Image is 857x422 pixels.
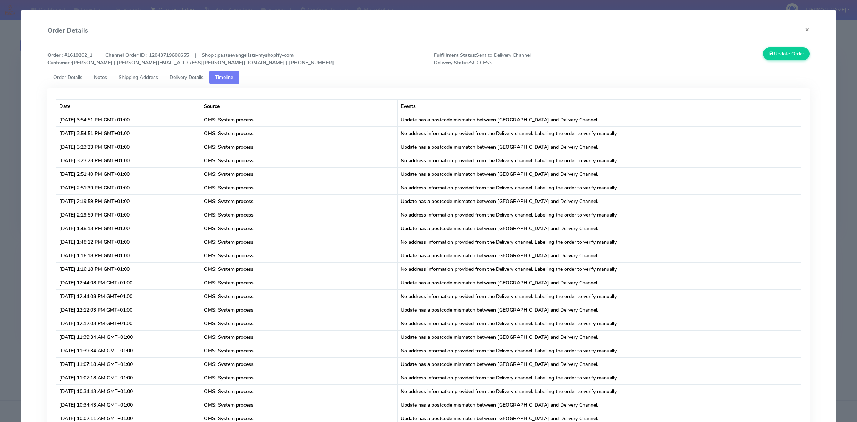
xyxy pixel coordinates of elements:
td: Update has a postcode mismatch between [GEOGRAPHIC_DATA] and Delivery Channel. [398,357,801,371]
td: [DATE] 2:19:59 PM GMT+01:00 [56,194,201,208]
td: OMS: System process [201,194,398,208]
span: Timeline [215,74,233,81]
td: [DATE] 1:16:18 PM GMT+01:00 [56,249,201,262]
td: Update has a postcode mismatch between [GEOGRAPHIC_DATA] and Delivery Channel. [398,303,801,317]
td: Update has a postcode mismatch between [GEOGRAPHIC_DATA] and Delivery Channel. [398,249,801,262]
strong: Delivery Status: [434,59,470,66]
td: [DATE] 11:07:18 AM GMT+01:00 [56,371,201,384]
td: No address information provided from the Delivery channel. Labelling the order to verify manually [398,235,801,249]
td: [DATE] 12:44:08 PM GMT+01:00 [56,276,201,289]
td: Update has a postcode mismatch between [GEOGRAPHIC_DATA] and Delivery Channel. [398,398,801,412]
td: OMS: System process [201,181,398,194]
td: OMS: System process [201,167,398,181]
td: [DATE] 11:39:34 AM GMT+01:00 [56,344,201,357]
td: OMS: System process [201,384,398,398]
td: No address information provided from the Delivery channel. Labelling the order to verify manually [398,289,801,303]
td: [DATE] 2:51:40 PM GMT+01:00 [56,167,201,181]
td: No address information provided from the Delivery channel. Labelling the order to verify manually [398,126,801,140]
td: OMS: System process [201,140,398,154]
td: OMS: System process [201,289,398,303]
td: No address information provided from the Delivery channel. Labelling the order to verify manually [398,344,801,357]
span: Order Details [53,74,82,81]
td: Update has a postcode mismatch between [GEOGRAPHIC_DATA] and Delivery Channel. [398,140,801,154]
span: Sent to Delivery Channel SUCCESS [428,51,622,66]
td: [DATE] 11:07:18 AM GMT+01:00 [56,357,201,371]
td: OMS: System process [201,371,398,384]
td: [DATE] 11:39:34 AM GMT+01:00 [56,330,201,344]
td: OMS: System process [201,222,398,235]
td: Update has a postcode mismatch between [GEOGRAPHIC_DATA] and Delivery Channel. [398,194,801,208]
td: OMS: System process [201,249,398,262]
td: [DATE] 3:54:51 PM GMT+01:00 [56,126,201,140]
strong: Order : #1619262_1 | Channel Order ID : 12043719606655 | Shop : pastaevangelists-myshopify-com [P... [47,52,334,66]
td: OMS: System process [201,344,398,357]
td: [DATE] 3:23:23 PM GMT+01:00 [56,140,201,154]
td: Update has a postcode mismatch between [GEOGRAPHIC_DATA] and Delivery Channel. [398,222,801,235]
th: Date [56,99,201,113]
td: OMS: System process [201,303,398,317]
td: No address information provided from the Delivery channel. Labelling the order to verify manually [398,371,801,384]
span: Delivery Details [170,74,204,81]
td: [DATE] 1:16:18 PM GMT+01:00 [56,262,201,276]
td: [DATE] 1:48:13 PM GMT+01:00 [56,222,201,235]
strong: Customer : [47,59,72,66]
td: OMS: System process [201,330,398,344]
th: Source [201,99,398,113]
td: OMS: System process [201,398,398,412]
td: [DATE] 3:54:51 PM GMT+01:00 [56,113,201,126]
td: No address information provided from the Delivery channel. Labelling the order to verify manually [398,384,801,398]
td: OMS: System process [201,113,398,126]
button: Close [799,20,815,39]
td: OMS: System process [201,276,398,289]
td: [DATE] 2:19:59 PM GMT+01:00 [56,208,201,222]
td: [DATE] 10:34:43 AM GMT+01:00 [56,398,201,412]
ul: Tabs [47,71,810,84]
td: [DATE] 10:34:43 AM GMT+01:00 [56,384,201,398]
span: Shipping Address [119,74,158,81]
td: OMS: System process [201,154,398,167]
td: Update has a postcode mismatch between [GEOGRAPHIC_DATA] and Delivery Channel. [398,276,801,289]
td: Update has a postcode mismatch between [GEOGRAPHIC_DATA] and Delivery Channel. [398,113,801,126]
td: OMS: System process [201,208,398,222]
td: [DATE] 12:12:03 PM GMT+01:00 [56,317,201,330]
h4: Order Details [47,26,88,35]
td: [DATE] 3:23:23 PM GMT+01:00 [56,154,201,167]
td: Update has a postcode mismatch between [GEOGRAPHIC_DATA] and Delivery Channel. [398,167,801,181]
strong: Fulfillment Status: [434,52,476,59]
button: Update Order [763,47,810,60]
td: No address information provided from the Delivery channel. Labelling the order to verify manually [398,262,801,276]
td: OMS: System process [201,262,398,276]
td: [DATE] 2:51:39 PM GMT+01:00 [56,181,201,194]
span: Notes [94,74,107,81]
td: OMS: System process [201,126,398,140]
td: No address information provided from the Delivery channel. Labelling the order to verify manually [398,181,801,194]
td: [DATE] 12:12:03 PM GMT+01:00 [56,303,201,317]
td: No address information provided from the Delivery channel. Labelling the order to verify manually [398,208,801,222]
td: No address information provided from the Delivery channel. Labelling the order to verify manually [398,154,801,167]
td: OMS: System process [201,357,398,371]
td: OMS: System process [201,235,398,249]
td: [DATE] 12:44:08 PM GMT+01:00 [56,289,201,303]
td: Update has a postcode mismatch between [GEOGRAPHIC_DATA] and Delivery Channel. [398,330,801,344]
td: No address information provided from the Delivery channel. Labelling the order to verify manually [398,317,801,330]
td: OMS: System process [201,317,398,330]
th: Events [398,99,801,113]
td: [DATE] 1:48:12 PM GMT+01:00 [56,235,201,249]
